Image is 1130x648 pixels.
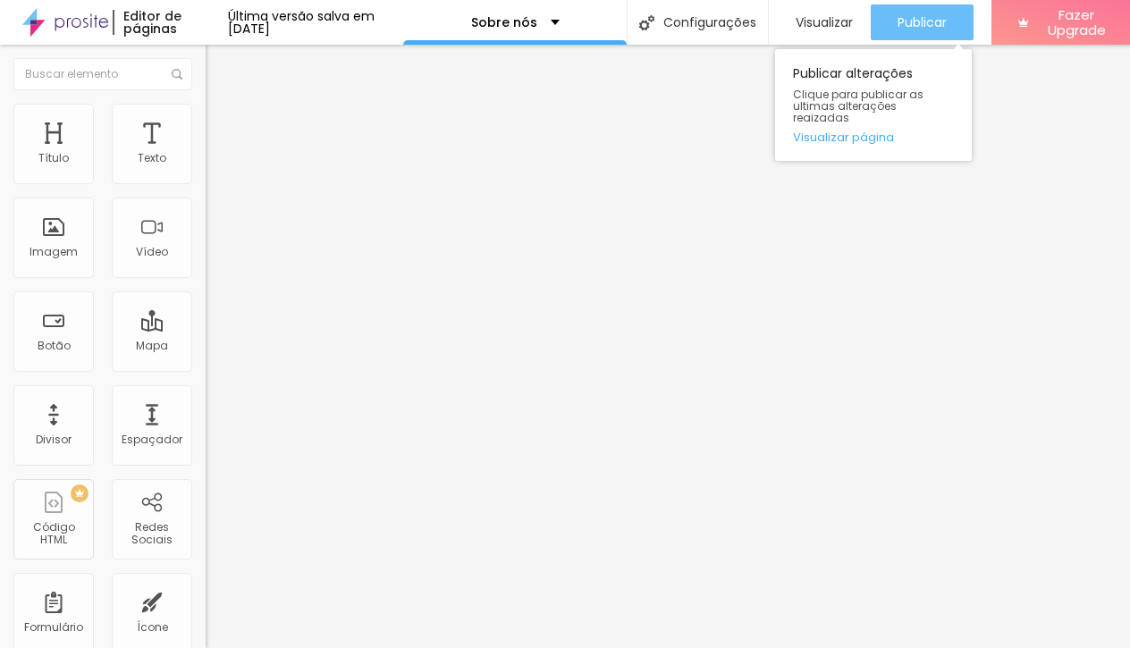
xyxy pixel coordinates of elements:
[36,433,72,446] div: Divisor
[30,246,78,258] div: Imagem
[137,621,168,634] div: Ícone
[138,152,166,164] div: Texto
[228,10,403,35] div: Última versão salva em [DATE]
[38,152,69,164] div: Título
[471,16,537,29] p: Sobre nós
[793,88,954,124] span: Clique para publicar as ultimas alterações reaizadas
[775,49,972,161] div: Publicar alterações
[122,433,182,446] div: Espaçador
[113,10,229,35] div: Editor de páginas
[136,340,168,352] div: Mapa
[639,15,654,30] img: Icone
[136,246,168,258] div: Vídeo
[172,69,182,80] img: Icone
[871,4,974,40] button: Publicar
[38,340,71,352] div: Botão
[796,15,853,29] span: Visualizar
[24,621,83,634] div: Formulário
[1036,7,1117,38] span: Fazer Upgrade
[13,58,192,90] input: Buscar elemento
[769,4,871,40] button: Visualizar
[793,131,954,143] a: Visualizar página
[18,521,89,547] div: Código HTML
[898,15,947,29] span: Publicar
[116,521,187,547] div: Redes Sociais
